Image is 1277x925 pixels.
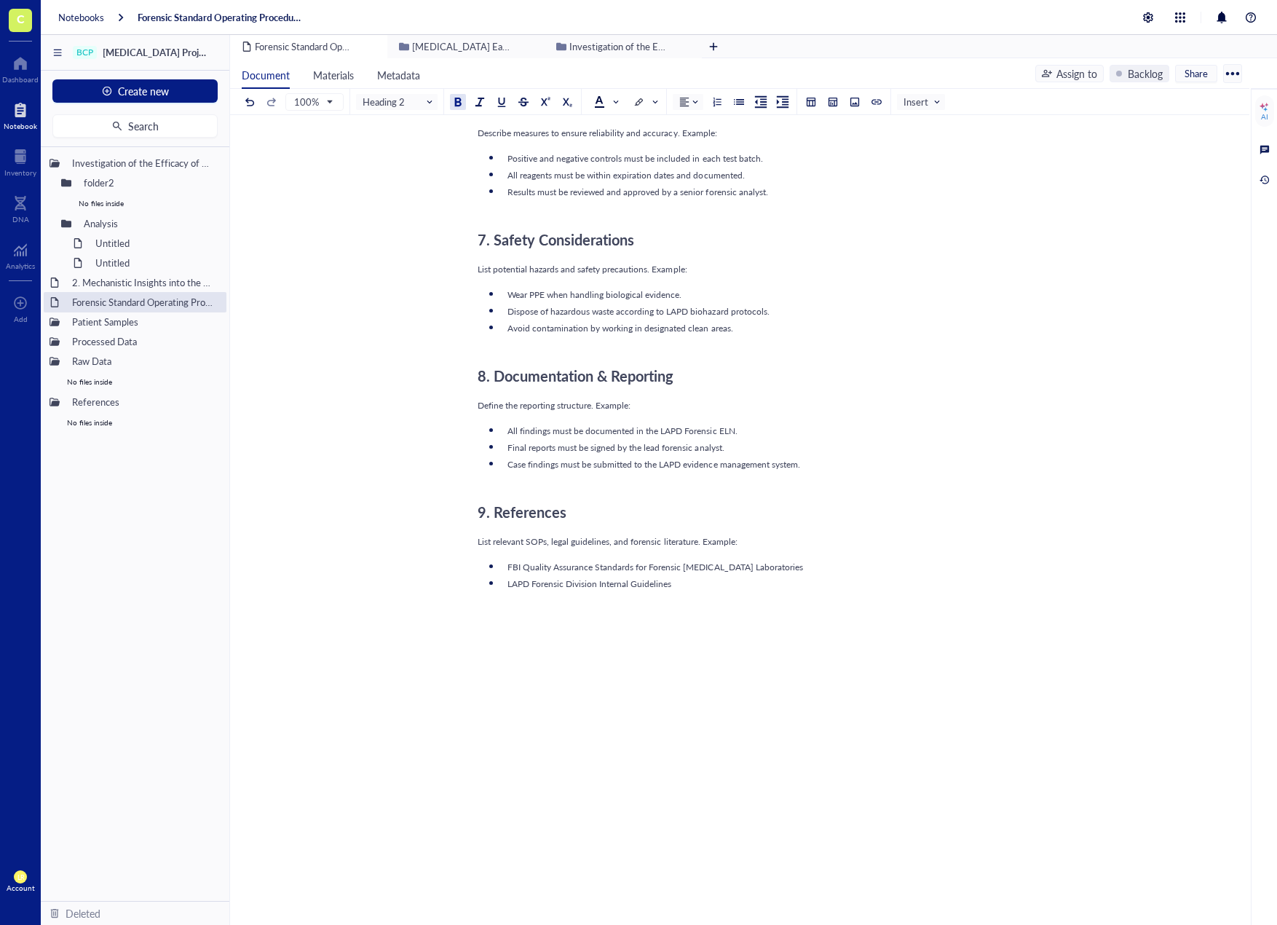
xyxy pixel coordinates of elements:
span: Wear PPE when handling biological evidence. [507,288,681,301]
span: Describe measures to ensure reliability and accuracy. Example: [478,127,717,139]
button: Create new [52,79,218,103]
span: 9. References [478,502,566,522]
span: 7. Safety Considerations [478,229,634,250]
span: List potential hazards and safety precautions. Example: [478,263,687,275]
a: Forensic Standard Operating Procedure (SOP) Template [138,11,302,24]
div: Patient Samples [66,312,221,332]
span: Document [242,68,290,82]
span: Final reports must be signed by the lead forensic analyst. [507,441,724,454]
div: No files inside [44,371,226,392]
span: Dispose of hazardous waste according to LAPD biohazard protocols. [507,305,770,318]
div: References [66,392,221,412]
span: All findings must be documented in the LAPD Forensic ELN. [507,425,738,437]
div: Untitled [89,233,221,253]
button: Share [1175,65,1217,82]
a: Inventory [4,145,36,177]
span: Avoid contamination by working in designated clean areas. [507,322,733,334]
div: Untitled [89,253,221,273]
span: 100% [294,95,332,109]
span: Share [1185,67,1208,80]
div: AI [1261,112,1268,121]
div: Analysis [77,213,221,234]
div: Processed Data [66,331,221,352]
span: LR [17,873,24,881]
a: Analytics [6,238,35,270]
span: Metadata [377,68,420,82]
span: Positive and negative controls must be included in each test batch. [507,152,763,165]
a: Notebook [4,98,37,130]
div: Assign to [1056,66,1097,82]
div: Raw Data [66,351,221,371]
span: C [17,9,25,28]
div: Backlog [1128,66,1163,82]
span: [MEDICAL_DATA] Project_Pr001 [103,45,243,59]
div: Add [14,315,28,323]
span: Results must be reviewed and approved by a senior forensic analyst. [507,186,768,198]
span: Define the reporting structure. Example: [478,399,630,412]
span: Heading 2 [363,95,434,109]
div: 2. Mechanistic Insights into the Anti-[MEDICAL_DATA] Activity of Anti-NMP22 Antibodies [66,272,221,293]
div: Dashboard [2,75,39,84]
div: DNA [12,215,29,224]
span: All reagents must be within expiration dates and documented. [507,169,745,181]
div: Inventory [4,168,36,177]
span: Insert [904,95,941,109]
span: Search [128,120,159,132]
a: Notebooks [58,11,104,24]
span: Create new [118,85,169,97]
span: LAPD Forensic Division Internal Guidelines [507,578,671,590]
a: Dashboard [2,52,39,84]
div: folder2 [77,173,221,193]
span: Case findings must be submitted to the LAPD evidence management system. [507,458,800,471]
span: 8. Documentation & Reporting [478,366,673,386]
span: FBI Quality Assurance Standards for Forensic [MEDICAL_DATA] Laboratories [507,561,803,573]
div: Analytics [6,261,35,270]
span: Materials [313,68,354,82]
div: BCP [76,47,93,58]
div: Investigation of the Efficacy of Anti-NMP22 [66,153,221,173]
div: Notebook [4,122,37,130]
div: Forensic Standard Operating Procedure (SOP) Template [66,292,221,312]
a: DNA [12,192,29,224]
button: Search [52,114,218,138]
div: Deleted [66,905,100,921]
div: Account [7,883,35,892]
span: List relevant SOPs, legal guidelines, and forensic literature. Example: [478,535,738,548]
div: No files inside [55,193,226,213]
div: No files inside [44,412,226,433]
